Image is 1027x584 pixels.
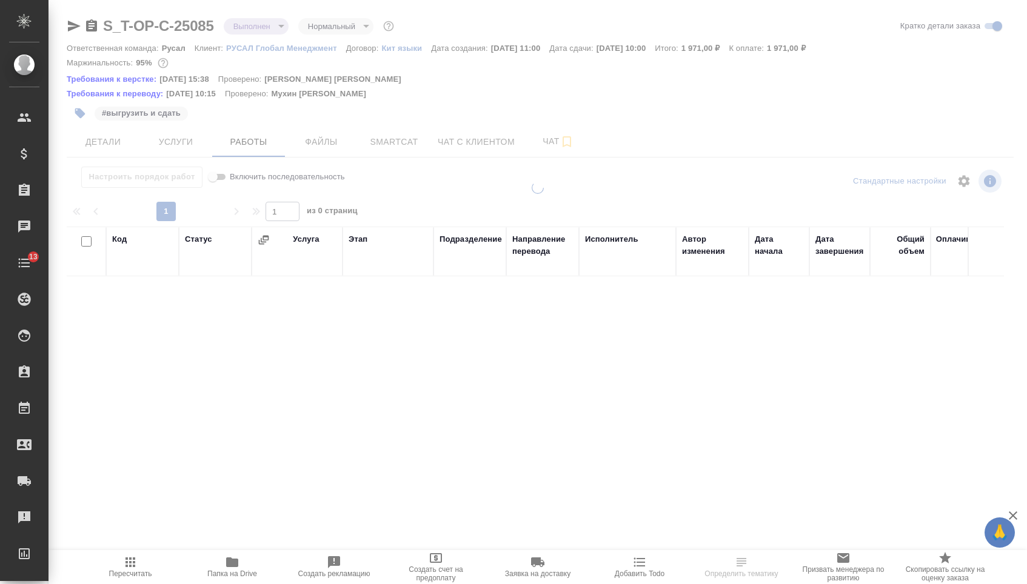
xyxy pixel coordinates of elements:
span: Скопировать ссылку на оценку заказа [902,565,989,582]
div: Автор изменения [682,233,743,257]
div: Этап [349,233,367,245]
a: 13 [3,248,45,278]
span: Призвать менеджера по развитию [800,565,887,582]
div: Услуга [293,233,319,245]
span: Создать рекламацию [298,569,370,578]
div: Оплачиваемый объем [936,233,997,257]
div: Исполнитель [585,233,638,245]
button: Определить тематику [691,550,792,584]
button: Призвать менеджера по развитию [792,550,894,584]
div: Код [112,233,127,245]
button: Папка на Drive [181,550,283,584]
button: Сгруппировать [258,234,270,246]
button: Создать рекламацию [283,550,385,584]
div: Дата завершения [815,233,864,257]
div: Подразделение [440,233,502,245]
span: 13 [22,251,45,263]
div: Общий объем [876,233,925,257]
button: Заявка на доставку [487,550,589,584]
span: Определить тематику [704,569,778,578]
button: Пересчитать [79,550,181,584]
div: Направление перевода [512,233,573,257]
span: Пересчитать [109,569,152,578]
span: Добавить Todo [615,569,664,578]
div: Дата начала [755,233,803,257]
span: 🙏 [989,520,1010,545]
span: Папка на Drive [207,569,257,578]
div: Статус [185,233,212,245]
button: Создать счет на предоплату [385,550,487,584]
button: Добавить Todo [589,550,691,584]
button: Скопировать ссылку на оценку заказа [894,550,996,584]
span: Заявка на доставку [505,569,570,578]
button: 🙏 [985,517,1015,548]
span: Создать счет на предоплату [392,565,480,582]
